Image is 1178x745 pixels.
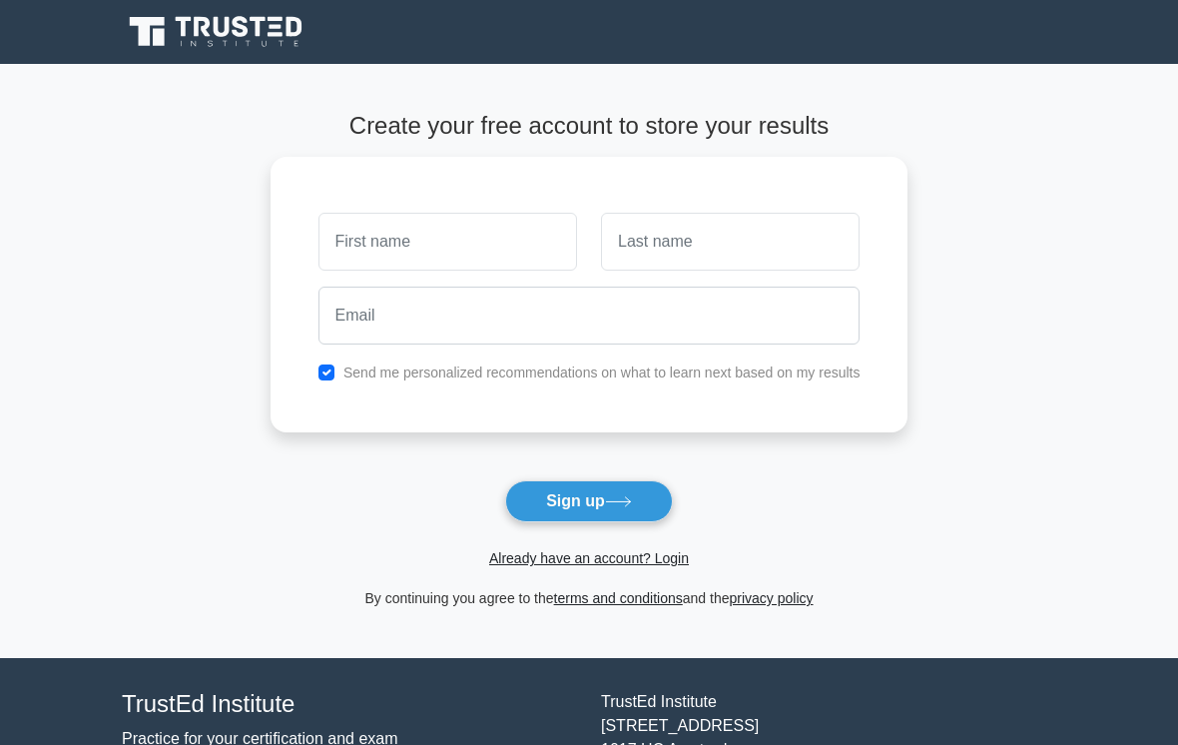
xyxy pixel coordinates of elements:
input: First name [318,213,577,271]
input: Email [318,287,861,345]
button: Sign up [505,480,673,522]
div: By continuing you agree to the and the [259,586,920,610]
a: terms and conditions [554,590,683,606]
a: privacy policy [730,590,814,606]
a: Already have an account? Login [489,550,689,566]
label: Send me personalized recommendations on what to learn next based on my results [343,365,861,380]
h4: Create your free account to store your results [271,112,908,141]
input: Last name [601,213,860,271]
h4: TrustEd Institute [122,690,577,719]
